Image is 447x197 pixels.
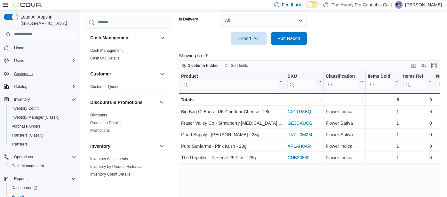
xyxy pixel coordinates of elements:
span: Cash Management [9,162,76,170]
button: Operations [1,153,79,162]
button: Reports [12,175,30,183]
span: Export [235,32,263,45]
a: Cash Management [9,162,46,170]
span: Home [12,44,76,52]
h3: Cash Management [90,35,130,41]
button: Users [12,57,27,65]
div: 1 [368,131,399,138]
h3: Customer [90,71,111,77]
p: | [391,1,392,9]
a: CNB20880 [287,155,309,160]
a: Transfers [9,140,30,148]
button: Items Sold [368,73,399,90]
div: 0 [403,131,432,138]
div: - [326,96,363,104]
button: Sort fields [222,62,250,69]
button: Classification [326,73,363,90]
div: The Republic - Reserve 25 Plus - 28g [181,154,283,162]
button: Customer [90,71,157,77]
label: Is Delivery [179,17,198,22]
span: Feedback [282,2,301,8]
div: Cash Management [85,47,171,65]
div: Items Sold [368,73,394,90]
div: Discounts & Promotions [85,111,171,137]
span: Home [14,45,24,51]
span: Transfers (Classic) [9,131,76,139]
div: Items Ref [403,73,427,90]
button: Inventory Manager (Classic) [6,113,79,122]
div: 0 [403,142,432,150]
input: Dark Mode [307,1,320,8]
h3: Discounts & Promotions [90,99,142,106]
span: 1 column hidden [188,63,219,68]
div: 1 [368,119,399,127]
div: SKU URL [287,73,316,90]
span: Discounts [90,113,107,118]
a: Inventory Count [9,105,41,112]
div: Emmerson Dias [395,1,403,9]
button: Inventory [90,143,157,149]
a: Home [12,44,27,52]
a: Cash Out Details [90,56,119,60]
button: 1 column hidden [179,62,221,69]
button: Catalog [1,82,79,91]
button: Keyboard shortcuts [410,62,417,69]
span: Transfers [12,142,28,147]
button: Items Ref [403,73,432,90]
div: Product [181,73,278,90]
span: Reports [12,175,76,183]
img: Cova [13,2,42,8]
span: Reports [14,176,28,181]
button: All [221,14,307,27]
div: 0 [403,119,432,127]
div: 1 [368,154,399,162]
span: ED [396,1,402,9]
span: Inventory Count [9,105,76,112]
a: Discounts [90,113,107,117]
div: Customer [85,83,171,93]
button: Discounts & Promotions [90,99,157,106]
span: Dashboards [9,184,76,192]
a: RVZU0M0M [287,132,312,137]
a: Promotions [90,128,110,133]
button: Transfers [6,140,79,149]
div: Items Sold [368,73,394,79]
button: Product [181,73,283,90]
button: Home [1,43,79,52]
span: Load All Apps in [GEOGRAPHIC_DATA] [18,14,76,27]
div: Totals [181,96,283,104]
span: Purchase Orders [12,124,41,129]
span: Cash Out Details [90,56,119,61]
a: Transfers (Classic) [9,131,46,139]
button: Inventory [158,142,166,150]
button: Run Report [271,32,307,45]
a: Inventory Count Details [90,172,130,177]
a: Inventory Adjustments [90,157,128,161]
a: Inventory Manager (Classic) [9,114,62,121]
span: Catalog [12,83,76,91]
span: Catalog [14,84,27,89]
span: Run Report [277,35,300,42]
span: Inventory Manager (Classic) [12,115,60,120]
span: Inventory Count [12,106,39,111]
span: Inventory Manager (Classic) [9,114,76,121]
span: Transfers (Classic) [12,133,44,138]
button: Cash Management [158,34,166,42]
button: Enter fullscreen [430,62,438,69]
a: Purchase Orders [9,122,43,130]
span: Inventory [12,96,76,103]
button: Inventory [1,95,79,104]
a: CX1TR8BQ [287,109,311,114]
a: Inventory by Product Historical [90,164,142,169]
button: Catalog [12,83,30,91]
div: 1 [368,108,399,115]
div: Fraser Valley Co - Strawberry [MEDICAL_DATA] - 28g [181,119,283,127]
span: Users [12,57,76,65]
a: Customers [12,70,35,78]
div: Product [181,73,278,79]
span: Operations [12,153,76,161]
a: GE3CAUCG [287,121,313,126]
span: Purchase Orders [9,122,76,130]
